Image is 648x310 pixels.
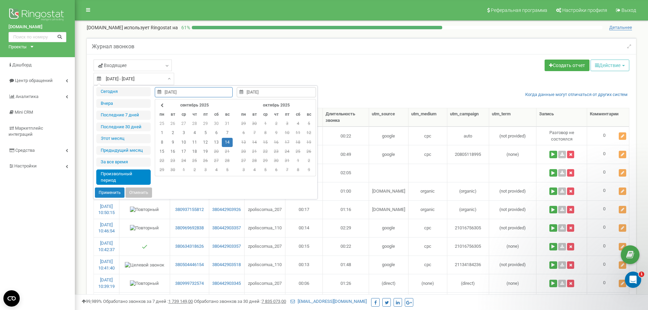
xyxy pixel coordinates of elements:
a: Скачать [558,224,566,232]
th: Комментарии [587,108,629,127]
a: 380442903345 [212,280,241,287]
td: 4 [293,119,303,128]
a: 380442903357 [212,225,241,231]
span: Детальнее [609,25,632,30]
li: Сегодня [96,87,151,96]
th: utm_source [369,108,408,127]
td: (not provided) [489,182,536,200]
a: Скачать [558,243,566,250]
a: 380442903518 [212,262,241,268]
span: Дашборд [12,62,32,67]
td: (not provided) [489,219,536,237]
td: 17 [282,138,293,147]
td: 17 [178,147,189,156]
td: (organic) [447,200,489,219]
td: google [369,219,408,237]
button: Удалить запись [567,187,574,195]
th: вт [167,110,178,119]
td: zpoliscomua_207 [245,237,285,256]
td: 00:06 [285,274,323,292]
span: Mini CRM [15,110,33,115]
a: Когда данные могут отличаться от других систем [525,92,628,98]
input: Поиск по номеру [9,32,66,42]
td: 0 [587,237,629,256]
td: organic [409,182,447,200]
td: 28 [189,119,200,128]
td: 01:26 [323,274,369,292]
img: Отвечен [142,244,147,249]
td: 01:00 [323,182,369,200]
td: 4 [249,165,260,175]
td: 27 [178,119,189,128]
td: 11 [293,128,303,137]
td: (none) [489,274,536,292]
a: 380999732574 [173,280,206,287]
td: 30 [211,119,222,128]
td: 30 [249,119,260,128]
th: октябрь 2025 [249,101,303,110]
td: 01:48 [323,256,369,274]
button: Применить [95,187,124,198]
td: 00:22 [323,127,369,145]
a: 380969692838 [173,225,206,231]
td: cpc [409,256,447,274]
td: 31 [222,119,233,128]
td: 22 [156,156,167,165]
td: 3 [282,119,293,128]
td: 30 [167,165,178,175]
span: Настройки [14,163,37,168]
th: ср [178,110,189,119]
td: 25 [156,119,167,128]
p: 61 % [178,24,192,31]
p: [DOMAIN_NAME] [87,24,178,31]
td: 27 [211,156,222,165]
span: Обработано звонков за 7 дней : [103,299,193,304]
u: 1 739 149,00 [168,299,193,304]
td: 7 [249,128,260,137]
td: 1 [178,165,189,175]
td: 18 [293,138,303,147]
td: 16 [271,138,282,147]
td: 9 [167,138,178,147]
td: 14 [222,138,233,147]
td: 21 [222,147,233,156]
td: 0 [587,274,629,292]
td: 1 [293,156,303,165]
td: (direct) [447,274,489,292]
td: cpc [409,127,447,145]
th: пн [238,110,249,119]
span: Маркетплейс интеграций [9,126,43,137]
td: (not provided) [489,256,536,274]
td: 11 [189,138,200,147]
span: Входящие [98,62,127,69]
td: 8 [293,165,303,175]
td: 1 [156,128,167,137]
td: 30 [271,156,282,165]
a: 380442903357 [212,243,241,250]
td: google [369,145,408,163]
td: 0 [587,164,629,182]
td: 24 [178,156,189,165]
td: 13 [238,138,249,147]
td: Разговор не состоялся [536,127,587,145]
td: 4 [211,165,222,175]
li: Последние 7 дней [96,111,151,120]
td: 23 [271,147,282,156]
th: вс [222,110,233,119]
img: Ringostat logo [9,7,66,24]
td: cpc [409,219,447,237]
td: 00:22 [323,237,369,256]
td: 26 [167,119,178,128]
td: zpoliscomua_207 [245,274,285,292]
td: [DOMAIN_NAME] [369,182,408,200]
td: 26 [303,147,314,156]
td: 8 [156,138,167,147]
td: 7 [282,165,293,175]
td: 10 [178,138,189,147]
td: cpc [409,145,447,163]
th: пн [156,110,167,119]
a: Скачать [558,206,566,213]
h5: Журнал звонков [92,44,134,50]
button: Отменить [126,187,152,198]
img: Целевой звонок [125,262,164,268]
